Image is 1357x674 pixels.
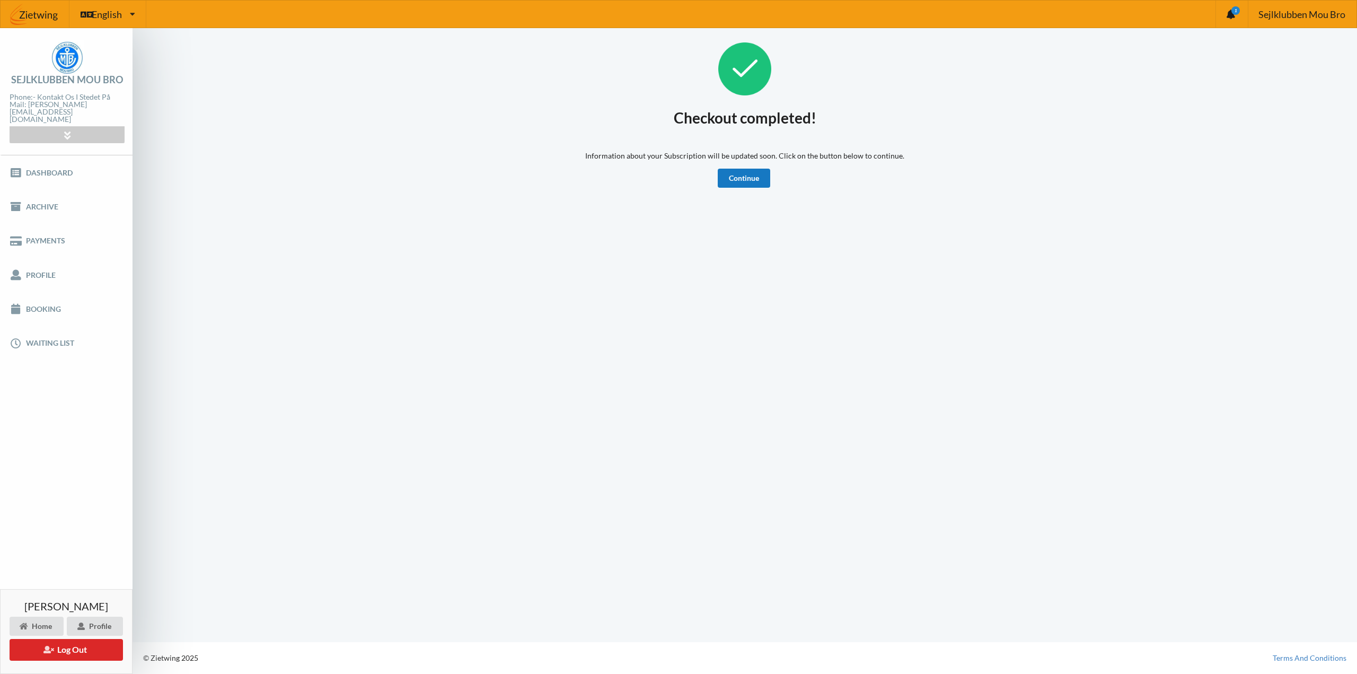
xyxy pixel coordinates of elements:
i: 1 [1231,6,1240,15]
span: [PERSON_NAME] [24,601,108,611]
img: Success [718,42,771,95]
div: Phone: [10,90,124,127]
div: Home [10,617,64,636]
span: English [92,10,122,19]
a: Continue [718,169,770,188]
strong: - kontakt os i stedet på mail: [PERSON_NAME][EMAIL_ADDRESS][DOMAIN_NAME] [10,92,110,124]
button: Log Out [10,639,123,661]
a: Terms And Conditions [1273,653,1346,663]
div: Sejlklubben Mou Bro [11,75,124,84]
p: Information about your Subscription will be updated soon. Click on the button below to continue. [585,151,904,161]
h1: Checkout completed! [674,108,816,127]
div: Profile [67,617,123,636]
div: © Zietwing 2025 [133,642,1357,674]
span: Sejlklubben Mou Bro [1258,10,1345,19]
img: logo [50,40,84,75]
